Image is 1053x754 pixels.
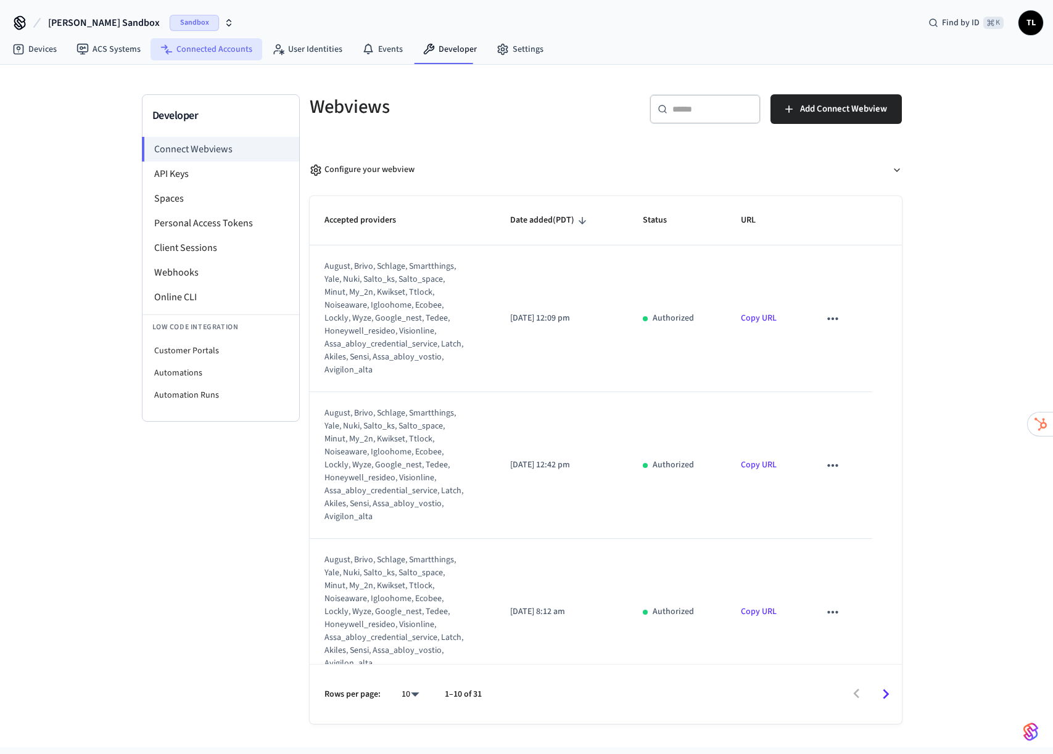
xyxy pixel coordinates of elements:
p: Authorized [653,605,694,618]
span: TL [1020,12,1042,34]
span: Date added(PDT) [510,211,590,230]
li: Connect Webviews [142,137,299,162]
a: ACS Systems [67,38,151,60]
li: Online CLI [142,285,299,309]
span: URL [741,211,772,230]
span: Find by ID [942,17,980,29]
button: Add Connect Webview [770,94,902,124]
a: Developer [413,38,487,60]
button: TL [1018,10,1043,35]
li: Personal Access Tokens [142,211,299,236]
li: Client Sessions [142,236,299,260]
div: Configure your webview [310,163,415,176]
div: august, brivo, schlage, smartthings, yale, nuki, salto_ks, salto_space, minut, my_2n, kwikset, tt... [324,260,466,377]
li: Webhooks [142,260,299,285]
p: [DATE] 8:12 am [510,605,613,618]
a: Copy URL [741,312,777,324]
li: API Keys [142,162,299,186]
span: ⌘ K [983,17,1004,29]
a: Copy URL [741,605,777,618]
span: Status [643,211,683,230]
div: 10 [395,686,425,703]
h5: Webviews [310,94,598,120]
p: [DATE] 12:42 pm [510,459,613,472]
li: Customer Portals [142,340,299,362]
a: Copy URL [741,459,777,471]
button: Configure your webview [310,154,902,186]
h3: Developer [152,107,289,125]
span: Add Connect Webview [800,101,887,117]
p: Authorized [653,459,694,472]
span: [PERSON_NAME] Sandbox [48,15,160,30]
a: Connected Accounts [151,38,262,60]
li: Spaces [142,186,299,211]
p: Authorized [653,312,694,325]
p: Rows per page: [324,688,381,701]
li: Automations [142,362,299,384]
div: august, brivo, schlage, smartthings, yale, nuki, salto_ks, salto_space, minut, my_2n, kwikset, tt... [324,407,466,523]
p: 1–10 of 31 [445,688,482,701]
img: SeamLogoGradient.69752ec5.svg [1023,722,1038,742]
span: Accepted providers [324,211,412,230]
span: Sandbox [170,15,219,31]
p: [DATE] 12:09 pm [510,312,613,325]
a: User Identities [262,38,352,60]
a: Events [352,38,413,60]
div: august, brivo, schlage, smartthings, yale, nuki, salto_ks, salto_space, minut, my_2n, kwikset, tt... [324,554,466,670]
button: Go to next page [871,679,900,708]
a: Settings [487,38,553,60]
li: Low Code Integration [142,314,299,340]
li: Automation Runs [142,384,299,406]
a: Devices [2,38,67,60]
div: Find by ID⌘ K [919,12,1014,34]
